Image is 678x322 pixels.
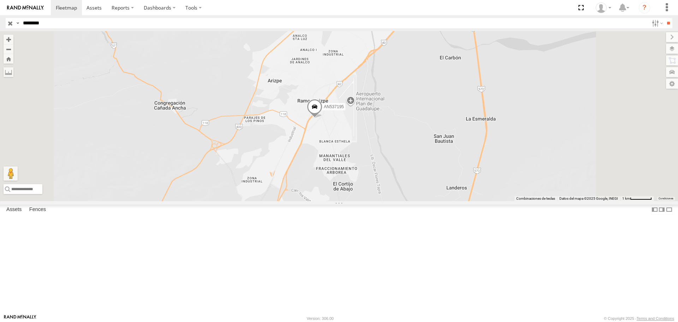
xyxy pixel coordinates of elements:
a: Visit our Website [4,315,36,322]
a: Terms and Conditions [637,316,674,321]
div: Version: 306.00 [307,316,334,321]
a: Condiciones [659,197,673,200]
label: Hide Summary Table [666,205,673,215]
div: © Copyright 2025 - [604,316,674,321]
div: Juan Menchaca [593,2,614,13]
label: Fences [26,205,49,215]
img: rand-logo.svg [7,5,44,10]
label: Assets [3,205,25,215]
button: Zoom Home [4,54,13,64]
label: Search Query [15,18,20,28]
span: 1 km [622,197,630,200]
button: Combinaciones de teclas [516,196,555,201]
label: Measure [4,67,13,77]
label: Search Filter Options [649,18,664,28]
label: Dock Summary Table to the Left [651,205,658,215]
button: Zoom in [4,35,13,44]
label: Map Settings [666,79,678,89]
span: AN537195 [324,105,344,110]
span: Datos del mapa ©2025 Google, INEGI [559,197,618,200]
i: ? [639,2,650,13]
button: Escala del mapa: 1 km por 58 píxeles [620,196,654,201]
label: Dock Summary Table to the Right [658,205,665,215]
button: Zoom out [4,44,13,54]
button: Arrastra el hombrecito naranja al mapa para abrir Street View [4,166,18,181]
